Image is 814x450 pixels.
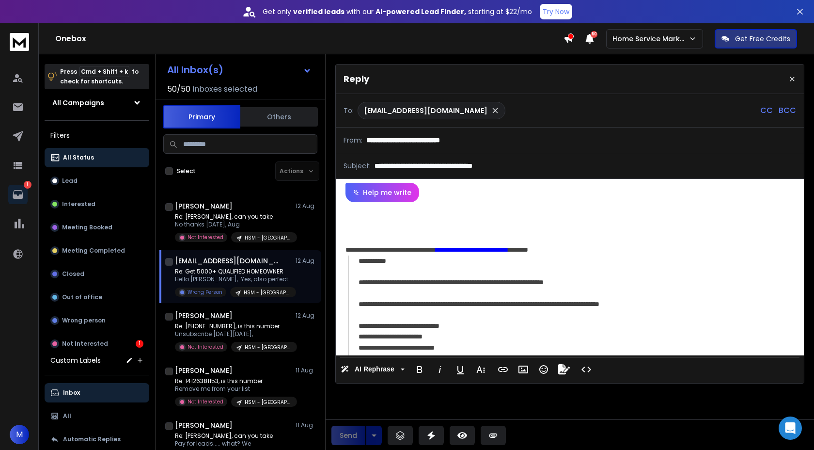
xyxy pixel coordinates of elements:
button: Bold (⌘B) [410,360,429,379]
p: HSM - [GEOGRAPHIC_DATA] - Painting - AI Calling Angle - [DATE] [245,399,291,406]
p: Not Interested [62,340,108,348]
h1: All Inbox(s) [167,65,223,75]
p: CC [760,105,773,116]
button: Meeting Completed [45,241,149,260]
span: 50 / 50 [167,83,190,95]
p: HSM - [GEOGRAPHIC_DATA] - Painting - Leads List - [DATE] [244,289,290,296]
p: 12 Aug [296,312,317,320]
button: Try Now [540,4,572,19]
p: Closed [62,270,84,278]
p: Re: Get 5000+ QUALIFIED HOMEOWNER [175,268,291,275]
div: 1 [136,340,143,348]
button: All Status [45,148,149,167]
p: Lead [62,177,78,185]
strong: AI-powered Lead Finder, [376,7,466,16]
button: Insert Link (⌘K) [494,360,512,379]
button: Lead [45,171,149,191]
p: BCC [779,105,796,116]
h3: Filters [45,129,149,142]
h1: [PERSON_NAME] [175,366,233,375]
button: More Text [471,360,490,379]
p: Inbox [63,389,80,397]
p: 11 Aug [296,367,317,374]
p: All Status [63,154,94,161]
p: Not Interested [188,398,223,405]
p: Not Interested [188,343,223,351]
p: [EMAIL_ADDRESS][DOMAIN_NAME] [364,106,487,115]
p: Subject: [344,161,371,171]
p: Reply [344,72,369,86]
p: Automatic Replies [63,435,121,443]
p: Meeting Completed [62,247,125,255]
button: Signature [555,360,573,379]
button: Get Free Credits [715,29,797,48]
p: Re: [PHONE_NUMBER], is this number [175,322,291,330]
button: Closed [45,264,149,284]
p: To: [344,106,354,115]
label: Select [177,167,196,175]
p: Get Free Credits [735,34,790,44]
a: 1 [8,185,28,204]
p: Meeting Booked [62,224,112,231]
button: Not Interested1 [45,334,149,354]
h1: Onebox [55,33,564,45]
div: Open Intercom Messenger [779,417,802,440]
h3: Custom Labels [50,355,101,365]
p: From: [344,135,362,145]
strong: verified leads [293,7,344,16]
button: Code View [577,360,595,379]
button: Primary [163,105,240,129]
button: Automatic Replies [45,430,149,449]
p: Home Service Marketing [612,34,689,44]
p: Remove me from your list [175,385,291,393]
p: Unsubscribe [DATE][DATE], [175,330,291,338]
h1: [PERSON_NAME] [175,420,233,430]
button: Meeting Booked [45,218,149,237]
p: Hello [PERSON_NAME], Yes, also perfect for [175,275,291,283]
button: Interested [45,194,149,214]
p: Wrong Person [188,289,222,296]
h1: [EMAIL_ADDRESS][DOMAIN_NAME] [175,256,282,266]
p: Re: 14126381153, is this number [175,377,291,385]
h1: [PERSON_NAME] [175,201,233,211]
button: Others [240,106,318,128]
p: Re: [PERSON_NAME], can you take [175,213,291,221]
button: All Inbox(s) [159,60,319,80]
button: Insert Image (⌘P) [514,360,532,379]
button: Out of office [45,288,149,307]
p: Re: [PERSON_NAME], can you take [175,432,291,440]
p: 11 Aug [296,421,317,429]
p: Interested [62,200,95,208]
span: 50 [591,31,597,38]
p: Pay for leads..... what? We [175,440,291,448]
p: 12 Aug [296,202,317,210]
img: logo [10,33,29,51]
p: HSM - [GEOGRAPHIC_DATA] - Painting - Leads List - [DATE] [245,234,291,241]
p: Try Now [543,7,569,16]
p: 1 [24,181,31,189]
h1: All Campaigns [52,98,104,108]
button: All [45,406,149,426]
h1: [PERSON_NAME] [175,311,233,321]
button: Underline (⌘U) [451,360,470,379]
p: No thanks [DATE], Aug [175,221,291,228]
p: Out of office [62,293,102,301]
span: AI Rephrase [353,365,396,373]
button: Emoticons [534,360,553,379]
h3: Inboxes selected [192,83,257,95]
p: Press to check for shortcuts. [60,67,139,86]
button: Inbox [45,383,149,402]
p: All [63,412,71,420]
button: All Campaigns [45,93,149,112]
p: Get only with our starting at $22/mo [263,7,532,16]
button: Help me write [345,183,419,202]
button: AI Rephrase [339,360,407,379]
button: M [10,425,29,444]
p: Not Interested [188,234,223,241]
p: 12 Aug [296,257,317,265]
button: Wrong person [45,311,149,330]
button: Italic (⌘I) [431,360,449,379]
p: Wrong person [62,317,106,324]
